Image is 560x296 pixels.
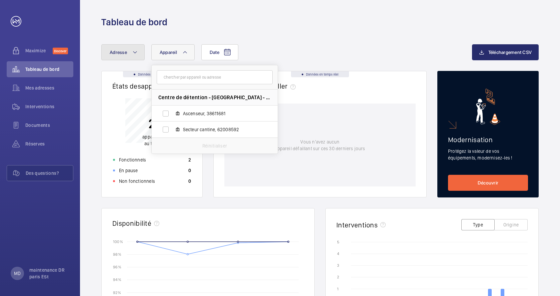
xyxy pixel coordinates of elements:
[141,82,181,90] span: appareils
[25,141,73,147] span: Réserves
[158,94,271,101] span: Centre de détention - [GEOGRAPHIC_DATA] - [STREET_ADDRESS]
[119,156,146,163] p: Fonctionnels
[448,148,528,161] p: Protégez la valeur de vos équipements, modernisez-les !
[337,263,339,268] text: 3
[101,44,145,60] button: Adresse
[123,71,181,77] div: Données en temps réel
[25,103,73,110] span: Interventions
[26,170,73,176] span: Des questions?
[119,167,138,174] p: En pause
[113,277,121,282] text: 94 %
[210,50,219,55] span: Date
[25,122,73,129] span: Documents
[112,82,181,90] h2: États des
[183,110,260,117] span: Ascenseur, 38611681
[188,167,191,174] p: 0
[337,275,339,279] text: 2
[29,267,69,280] p: maintenance DR paris ESt
[259,82,298,90] span: surveiller
[25,47,53,54] span: Maximize
[291,71,349,77] div: Données en temps réel
[188,178,191,184] p: 0
[113,252,121,257] text: 98 %
[472,44,539,60] button: Téléchargement CSV
[476,89,500,125] img: marketing-card.svg
[53,48,68,54] span: Discover
[275,139,365,152] p: Vous n'avez aucun appareil défaillant sur ces 30 derniers jours
[113,265,121,269] text: 96 %
[142,134,162,140] span: appareils
[14,270,21,277] p: MD
[142,134,162,147] p: au total
[157,70,273,84] input: Chercher par appareil ou adresse
[110,50,127,55] span: Adresse
[142,115,162,132] p: 2
[113,290,121,295] text: 92 %
[151,44,195,60] button: Appareil
[25,85,73,91] span: Mes adresses
[488,50,532,55] span: Téléchargement CSV
[160,50,177,55] span: Appareil
[202,143,227,149] p: Réinitialiser
[188,156,191,163] p: 2
[448,175,528,191] a: Découvrir
[25,66,73,73] span: Tableau de bord
[112,219,151,227] h2: Disponibilité
[337,251,339,256] text: 4
[494,219,528,230] button: Origine
[101,16,167,28] h1: Tableau de bord
[461,219,495,230] button: Type
[448,136,528,144] h2: Modernisation
[337,240,339,244] text: 5
[201,44,238,60] button: Date
[113,239,123,244] text: 100 %
[119,178,155,184] p: Non fonctionnels
[183,126,260,133] span: Secteur cantine, 62008592
[337,287,339,291] text: 1
[336,221,378,229] h2: Interventions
